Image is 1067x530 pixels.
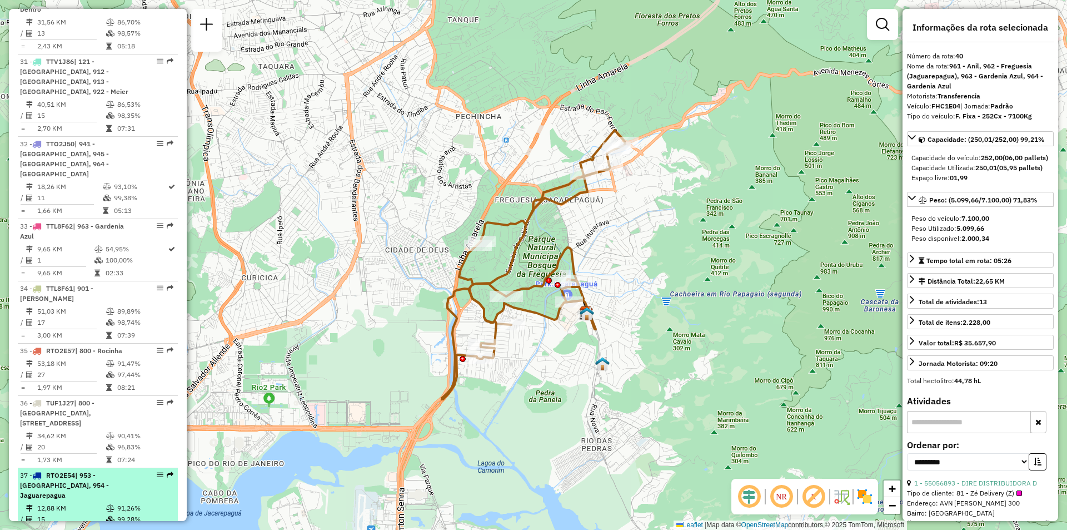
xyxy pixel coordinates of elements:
[106,112,114,119] i: % de utilização da cubagem
[37,28,106,39] td: 13
[105,268,167,279] td: 02:33
[37,503,106,514] td: 12,88 KM
[117,28,173,39] td: 98,57%
[157,399,163,406] em: Opções
[929,196,1038,204] span: Peso: (5.099,66/7.100,00) 71,83%
[26,433,33,439] i: Distância Total
[167,347,173,354] em: Rota exportada
[579,306,594,320] img: CDD Jacarepaguá
[907,508,1054,528] div: Bairro: [GEOGRAPHIC_DATA] ([GEOGRAPHIC_DATA] / [GEOGRAPHIC_DATA])
[950,174,968,182] strong: 01,99
[167,222,173,229] em: Rota exportada
[20,514,26,525] td: /
[106,372,114,378] i: % de utilização da cubagem
[907,101,1054,111] div: Veículo:
[955,52,963,60] strong: 40
[167,58,173,65] em: Rota exportada
[26,308,33,315] i: Distância Total
[26,101,33,108] i: Distância Total
[981,153,1003,162] strong: 252,00
[20,110,26,121] td: /
[979,298,987,306] strong: 13
[20,284,93,303] span: | 901 - [PERSON_NAME]
[919,298,987,306] span: Total de atividades:
[37,41,106,52] td: 2,43 KM
[37,255,94,266] td: 1
[167,399,173,406] em: Rota exportada
[37,181,102,192] td: 18,26 KM
[907,335,1054,350] a: Valor total:R$ 35.657,90
[931,102,960,110] strong: FHC1E04
[20,369,26,380] td: /
[37,123,106,134] td: 2,70 KM
[20,330,26,341] td: =
[907,62,1043,90] strong: 961 - Anil, 962 - Freguesia (Jaguarepagua), 963 - Gardenia Azul, 964 - Gardenia Azul
[954,339,996,347] strong: R$ 35.657,90
[919,276,1005,286] div: Distância Total:
[907,209,1054,248] div: Peso: (5.099,66/7.100,00) 71,83%
[884,481,900,497] a: Zoom in
[907,61,1054,91] div: Nome da rota:
[20,346,122,355] span: 35 -
[20,442,26,453] td: /
[117,430,173,442] td: 90,41%
[907,131,1054,146] a: Capacidade: (250,01/252,00) 99,21%
[20,454,26,465] td: =
[580,306,594,321] img: FAD Van
[907,111,1054,121] div: Tipo do veículo:
[595,356,610,371] img: CrossDoking
[705,521,706,529] span: |
[956,488,1022,498] span: 81 - Zé Delivery (Z)
[884,497,900,514] a: Zoom out
[117,454,173,465] td: 07:24
[117,382,173,393] td: 08:21
[741,521,789,529] a: OpenStreetMap
[20,140,109,178] span: 32 -
[889,482,896,496] span: +
[46,346,75,355] span: RTO2E57
[20,255,26,266] td: /
[117,99,173,110] td: 86,53%
[907,273,1054,288] a: Distância Total:22,65 KM
[103,207,108,214] i: Tempo total em rota
[997,164,1043,172] strong: (05,95 pallets)
[167,140,173,147] em: Rota exportada
[956,224,984,232] strong: 5.099,66
[907,438,1054,452] label: Ordenar por:
[46,57,74,66] span: TTV1J86
[105,244,167,255] td: 54,95%
[26,360,33,367] i: Distância Total
[46,284,73,293] span: TTL8F61
[106,360,114,367] i: % de utilização do peso
[196,13,218,38] a: Nova sessão e pesquisa
[20,123,26,134] td: =
[167,285,173,291] em: Rota exportada
[37,110,106,121] td: 15
[94,246,103,252] i: % de utilização do peso
[117,123,173,134] td: 07:31
[106,125,112,132] i: Tempo total em rota
[117,369,173,380] td: 97,44%
[157,222,163,229] em: Opções
[907,51,1054,61] div: Número da rota:
[117,330,173,341] td: 07:39
[907,376,1054,386] div: Total hectolitro:
[954,377,981,385] strong: 44,78 hL
[1029,453,1046,470] button: Ordem crescente
[856,488,874,506] img: Exibir/Ocultar setores
[103,184,111,190] i: % de utilização do peso
[167,472,173,478] em: Rota exportada
[907,148,1054,187] div: Capacidade: (250,01/252,00) 99,21%
[37,205,102,216] td: 1,66 KM
[20,140,109,178] span: | 941 - [GEOGRAPHIC_DATA], 945 - [GEOGRAPHIC_DATA], 964 - [GEOGRAPHIC_DATA]
[117,442,173,453] td: 96,83%
[800,483,827,510] span: Exibir rótulo
[907,294,1054,309] a: Total de atividades:13
[20,471,109,499] span: | 953 - [GEOGRAPHIC_DATA], 954 - Jaguarepagua
[113,205,167,216] td: 05:13
[26,30,33,37] i: Total de Atividades
[103,195,111,201] i: % de utilização da cubagem
[919,359,998,369] div: Jornada Motorista: 09:20
[106,444,114,450] i: % de utilização da cubagem
[105,255,167,266] td: 100,00%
